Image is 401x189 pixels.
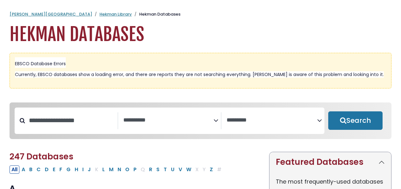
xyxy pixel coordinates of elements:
[132,11,180,17] li: Hekman Databases
[132,165,139,174] button: Filter Results P
[99,11,132,17] a: Hekman Library
[147,165,154,174] button: Filter Results R
[15,60,66,67] span: EBSCO Database Errors
[123,117,214,124] textarea: Search
[328,111,383,130] button: Submit for Search Results
[184,165,193,174] button: Filter Results W
[107,165,115,174] button: Filter Results M
[162,165,169,174] button: Filter Results T
[20,165,27,174] button: Filter Results A
[177,165,184,174] button: Filter Results V
[51,165,57,174] button: Filter Results E
[269,152,391,172] button: Featured Databases
[227,117,317,124] textarea: Search
[43,165,51,174] button: Filter Results D
[116,165,123,174] button: Filter Results N
[154,165,161,174] button: Filter Results S
[58,165,64,174] button: Filter Results F
[80,165,85,174] button: Filter Results I
[276,177,385,186] p: The most frequently-used databases
[100,165,107,174] button: Filter Results L
[86,165,93,174] button: Filter Results J
[10,102,391,139] nav: Search filters
[10,151,73,162] span: 247 Databases
[10,11,92,17] a: [PERSON_NAME][GEOGRAPHIC_DATA]
[73,165,80,174] button: Filter Results H
[10,165,224,173] div: Alpha-list to filter by first letter of database name
[123,165,131,174] button: Filter Results O
[169,165,176,174] button: Filter Results U
[208,165,215,174] button: Filter Results Z
[10,24,391,45] h1: Hekman Databases
[65,165,72,174] button: Filter Results G
[10,11,391,17] nav: breadcrumb
[25,115,118,126] input: Search database by title or keyword
[35,165,43,174] button: Filter Results C
[10,165,19,174] button: All
[15,71,384,78] span: Currently, EBSCO databases show a loading error, and there are reports they are not searching eve...
[27,165,34,174] button: Filter Results B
